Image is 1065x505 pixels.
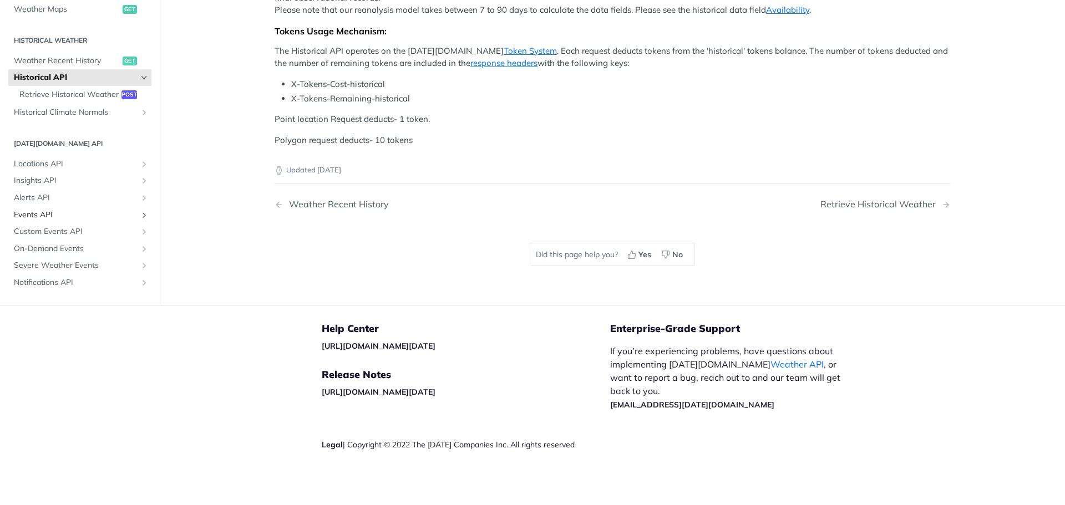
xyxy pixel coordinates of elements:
[140,193,149,202] button: Show subpages for Alerts API
[322,440,343,450] a: Legal
[322,368,610,381] h5: Release Notes
[8,274,151,291] a: Notifications APIShow subpages for Notifications API
[275,188,950,221] nav: Pagination Controls
[623,246,657,263] button: Yes
[14,210,137,221] span: Events API
[610,344,852,411] p: If you’re experiencing problems, have questions about implementing [DATE][DOMAIN_NAME] , or want ...
[766,4,809,15] a: Availability
[8,258,151,274] a: Severe Weather EventsShow subpages for Severe Weather Events
[14,277,137,288] span: Notifications API
[8,1,151,18] a: Weather Mapsget
[322,439,610,450] div: | Copyright © 2022 The [DATE] Companies Inc. All rights reserved
[820,199,941,210] div: Retrieve Historical Weather
[8,104,151,121] a: Historical Climate NormalsShow subpages for Historical Climate Normals
[140,227,149,236] button: Show subpages for Custom Events API
[140,160,149,169] button: Show subpages for Locations API
[140,177,149,186] button: Show subpages for Insights API
[657,246,689,263] button: No
[820,199,950,210] a: Next Page: Retrieve Historical Weather
[14,4,120,15] span: Weather Maps
[14,243,137,254] span: On-Demand Events
[8,139,151,149] h2: [DATE][DOMAIN_NAME] API
[291,93,950,105] li: X-Tokens-Remaining-historical
[140,278,149,287] button: Show subpages for Notifications API
[19,89,119,100] span: Retrieve Historical Weather
[14,159,137,170] span: Locations API
[8,35,151,45] h2: Historical Weather
[275,165,950,176] p: Updated [DATE]
[8,207,151,223] a: Events APIShow subpages for Events API
[275,134,950,147] p: Polygon request deducts- 10 tokens
[14,192,137,203] span: Alerts API
[140,211,149,220] button: Show subpages for Events API
[610,400,774,410] a: [EMAIL_ADDRESS][DATE][DOMAIN_NAME]
[8,53,151,69] a: Weather Recent Historyget
[140,244,149,253] button: Show subpages for On-Demand Events
[322,341,435,351] a: [URL][DOMAIN_NAME][DATE]
[8,69,151,86] a: Historical APIHide subpages for Historical API
[8,173,151,190] a: Insights APIShow subpages for Insights API
[14,55,120,67] span: Weather Recent History
[770,359,824,370] a: Weather API
[530,243,695,266] div: Did this page help you?
[14,176,137,187] span: Insights API
[504,45,557,56] a: Token System
[140,73,149,82] button: Hide subpages for Historical API
[8,190,151,206] a: Alerts APIShow subpages for Alerts API
[8,223,151,240] a: Custom Events APIShow subpages for Custom Events API
[8,156,151,172] a: Locations APIShow subpages for Locations API
[672,249,683,261] span: No
[140,108,149,117] button: Show subpages for Historical Climate Normals
[123,57,137,65] span: get
[610,322,870,335] h5: Enterprise-Grade Support
[121,90,137,99] span: post
[14,261,137,272] span: Severe Weather Events
[14,226,137,237] span: Custom Events API
[14,86,151,103] a: Retrieve Historical Weatherpost
[275,25,950,37] div: Tokens Usage Mechanism:
[123,5,137,14] span: get
[14,107,137,118] span: Historical Climate Normals
[14,72,137,83] span: Historical API
[322,322,610,335] h5: Help Center
[140,262,149,271] button: Show subpages for Severe Weather Events
[291,78,950,91] li: X-Tokens-Cost-historical
[638,249,651,261] span: Yes
[275,45,950,70] p: The Historical API operates on the [DATE][DOMAIN_NAME] . Each request deducts tokens from the 'hi...
[283,199,389,210] div: Weather Recent History
[8,241,151,257] a: On-Demand EventsShow subpages for On-Demand Events
[275,113,950,126] p: Point location Request deducts- 1 token.
[322,387,435,397] a: [URL][DOMAIN_NAME][DATE]
[470,58,537,68] a: response headers
[275,199,564,210] a: Previous Page: Weather Recent History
